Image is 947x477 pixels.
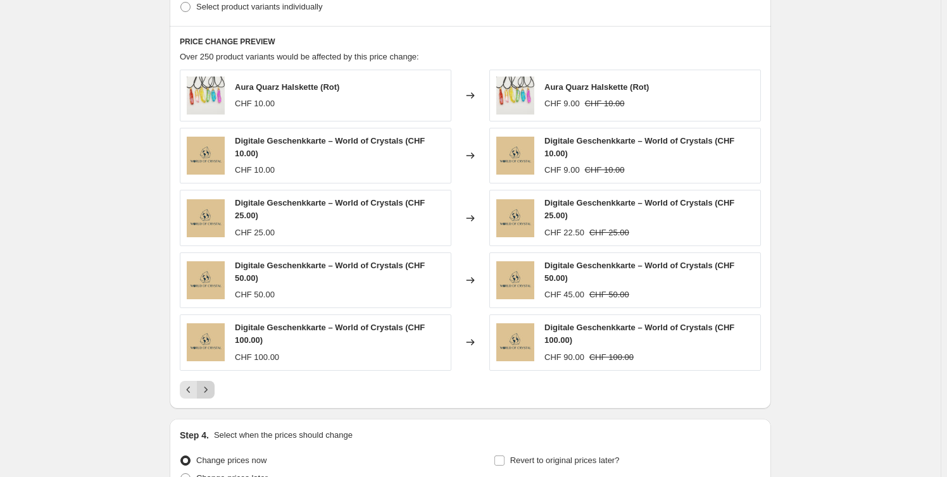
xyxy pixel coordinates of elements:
span: Digitale Geschenkkarte – World of Crystals (CHF 50.00) [544,261,734,283]
span: CHF 50.00 [235,290,275,299]
p: Select when the prices should change [214,429,353,442]
img: logo-02_80x.jpg [187,323,225,361]
span: Change prices now [196,455,267,465]
span: CHF 100.00 [589,352,634,362]
span: Digitale Geschenkkarte – World of Crystals (CHF 25.00) [544,198,734,220]
span: CHF 9.00 [544,99,580,108]
span: CHF 22.50 [544,228,584,237]
img: logo-02_80x.jpg [187,199,225,237]
img: logo-02_80x.jpg [496,323,534,361]
span: Digitale Geschenkkarte – World of Crystals (CHF 100.00) [235,323,425,345]
img: 20250121_135215_80x.jpg [187,77,225,115]
img: 20250121_135215_80x.jpg [496,77,534,115]
span: CHF 90.00 [544,352,584,362]
img: logo-02_80x.jpg [187,137,225,175]
span: Revert to original prices later? [510,455,620,465]
button: Previous [180,381,198,399]
img: logo-02_80x.jpg [187,261,225,299]
img: logo-02_80x.jpg [496,137,534,175]
span: Aura Quarz Halskette (Rot) [544,82,649,92]
span: Digitale Geschenkkarte – World of Crystals (CHF 25.00) [235,198,425,220]
span: Digitale Geschenkkarte – World of Crystals (CHF 50.00) [235,261,425,283]
nav: Pagination [180,381,215,399]
img: logo-02_80x.jpg [496,261,534,299]
span: CHF 10.00 [585,99,625,108]
img: logo-02_80x.jpg [496,199,534,237]
span: Over 250 product variants would be affected by this price change: [180,52,419,61]
span: Aura Quarz Halskette (Rot) [235,82,339,92]
span: Select product variants individually [196,2,322,11]
span: CHF 50.00 [589,290,629,299]
span: CHF 100.00 [235,352,279,362]
span: CHF 10.00 [235,99,275,108]
span: Digitale Geschenkkarte – World of Crystals (CHF 10.00) [544,136,734,158]
h6: PRICE CHANGE PREVIEW [180,37,761,47]
span: CHF 9.00 [544,165,580,175]
span: CHF 25.00 [235,228,275,237]
span: CHF 10.00 [235,165,275,175]
span: CHF 25.00 [589,228,629,237]
span: Digitale Geschenkkarte – World of Crystals (CHF 100.00) [544,323,734,345]
h2: Step 4. [180,429,209,442]
span: CHF 45.00 [544,290,584,299]
span: Digitale Geschenkkarte – World of Crystals (CHF 10.00) [235,136,425,158]
button: Next [197,381,215,399]
span: CHF 10.00 [585,165,625,175]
